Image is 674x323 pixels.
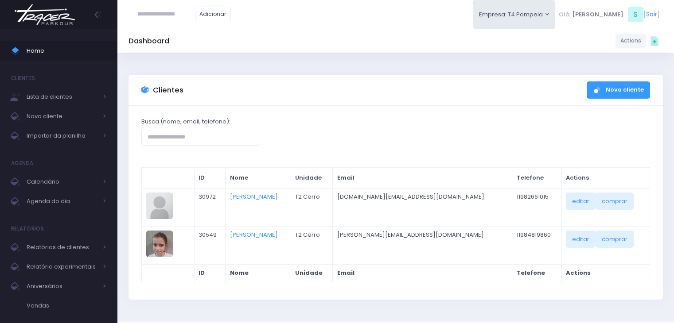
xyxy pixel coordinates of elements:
span: S [628,7,643,22]
th: Unidade [291,264,333,282]
a: editar [566,192,596,209]
td: 30972 [194,188,226,226]
span: Agenda do dia [27,196,97,207]
td: 11982661015 [512,188,561,226]
span: Importar da planilha [27,130,97,142]
th: Email [333,264,512,282]
th: ID [194,168,226,188]
th: Actions [561,168,650,188]
a: Actions [616,34,646,48]
a: comprar [596,192,634,209]
span: [PERSON_NAME] [572,10,623,19]
h3: Clientes [153,86,183,95]
a: [PERSON_NAME] [230,192,278,201]
h5: Dashboard [129,37,169,46]
span: Calendário [27,176,97,188]
span: Aniversários [27,281,97,292]
th: Actions [561,264,650,282]
td: T2 Cerro [291,226,333,264]
h4: Agenda [11,154,34,172]
td: [DOMAIN_NAME][EMAIL_ADDRESS][DOMAIN_NAME] [333,188,512,226]
span: Vendas [27,300,106,311]
a: editar [566,231,596,247]
a: comprar [596,231,634,247]
td: T2 Cerro [291,188,333,226]
span: Relatórios de clientes [27,242,97,253]
a: Adicionar [195,7,231,21]
div: [ ] [555,4,663,24]
span: Relatório experimentais [27,261,97,273]
span: Olá, [559,10,571,19]
label: Busca (nome, email, telefone): [141,117,230,126]
th: Nome [226,264,291,282]
td: 30549 [194,226,226,264]
td: [PERSON_NAME][EMAIL_ADDRESS][DOMAIN_NAME] [333,226,512,264]
a: Sair [646,10,657,19]
span: Novo cliente [27,111,97,122]
th: Unidade [291,168,333,188]
a: [PERSON_NAME] [230,231,278,239]
span: Lista de clientes [27,91,97,103]
a: Novo cliente [587,81,650,99]
td: 11984819860 [512,226,561,264]
h4: Relatórios [11,220,44,238]
th: Telefone [512,264,561,282]
th: ID [194,264,226,282]
span: Home [27,45,106,57]
th: Telefone [512,168,561,188]
th: Nome [226,168,291,188]
th: Email [333,168,512,188]
h4: Clientes [11,69,35,87]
